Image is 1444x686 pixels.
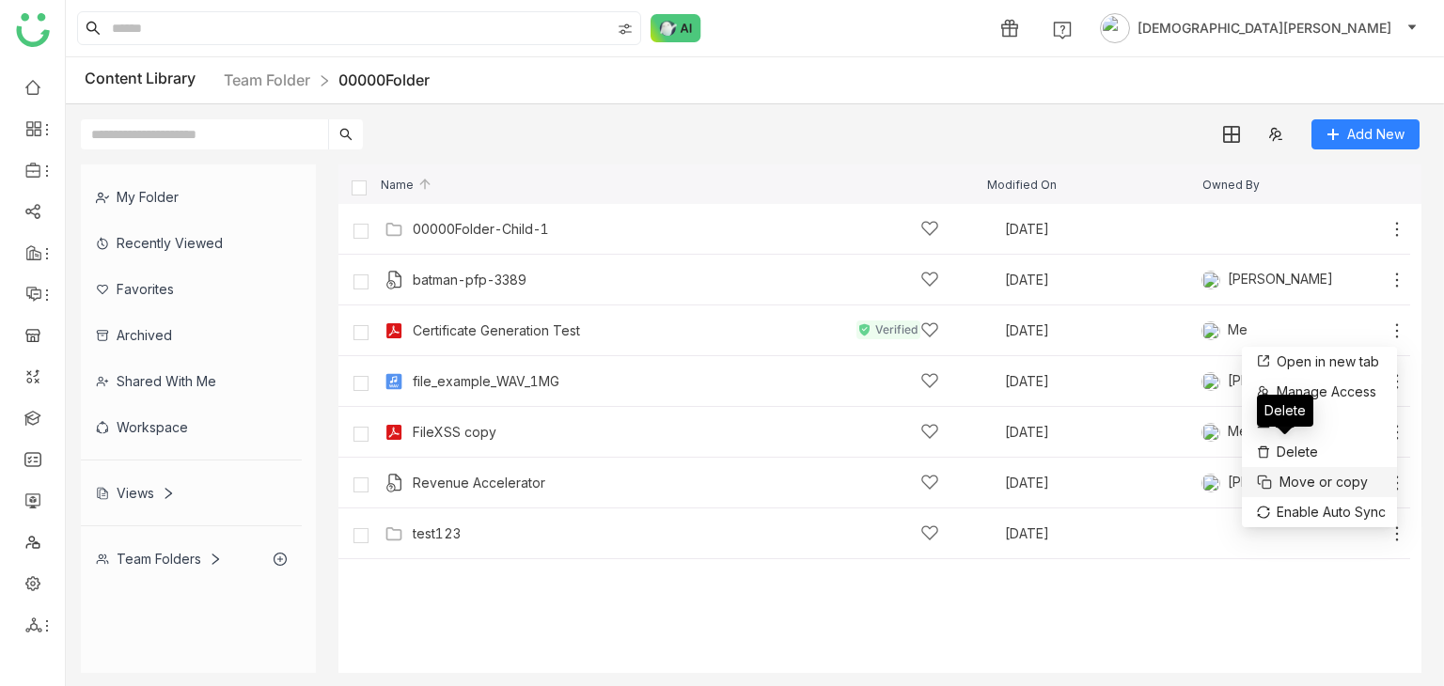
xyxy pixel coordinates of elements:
[413,222,549,237] a: 00000Folder-Child-1
[413,476,545,491] a: Revenue Accelerator
[81,358,302,404] div: Shared with me
[1201,271,1220,289] img: 6860d480bc89cb0674c8c7e9
[1311,119,1420,149] button: Add New
[1253,471,1368,493] button: Move or copy
[1096,13,1421,43] button: [DEMOGRAPHIC_DATA][PERSON_NAME]
[1201,321,1248,340] div: Me
[1201,423,1220,442] img: 684a9b06de261c4b36a3cf65
[1201,372,1333,391] div: [PERSON_NAME]
[1253,441,1318,463] button: Delete
[1253,411,1300,433] button: Edit
[81,266,302,312] div: Favorites
[1100,13,1130,43] img: avatar
[1053,21,1072,39] img: help.svg
[385,271,403,289] img: unsupported.svg
[1201,372,1220,391] img: 684a9aedde261c4b36a3ced9
[1278,412,1300,432] span: Edit
[1201,271,1333,289] div: [PERSON_NAME]
[224,70,310,89] a: Team Folder
[385,220,403,239] img: Folder
[96,551,222,567] div: Team Folders
[1201,321,1220,340] img: 684a9b06de261c4b36a3cf65
[81,220,302,266] div: Recently Viewed
[1005,426,1201,439] div: [DATE]
[413,374,559,389] a: file_example_WAV_1MG
[1277,382,1376,402] span: Manage Access
[856,320,920,339] div: Verified
[618,22,633,37] img: search-type.svg
[1257,475,1272,490] img: copy-or-move.svg
[1005,527,1201,540] div: [DATE]
[1279,472,1368,492] span: Move or copy
[1253,351,1379,372] a: Open in new tab
[338,70,430,89] a: 00000Folder
[81,312,302,358] div: Archived
[859,323,870,336] img: verified.svg
[1277,502,1386,522] span: Enable Auto Sync
[1138,18,1391,39] span: [DEMOGRAPHIC_DATA][PERSON_NAME]
[385,321,403,340] img: pdf.svg
[1253,351,1379,373] button: Open in new tab
[1253,381,1376,403] button: Manage Access
[1253,501,1386,523] button: Enable Auto Sync
[1201,474,1333,492] div: [PERSON_NAME]
[413,425,496,440] a: FileXSS copy
[1201,474,1220,492] img: 6860d480bc89cb0674c8c7e9
[385,372,403,391] img: wav.svg
[16,13,50,47] img: logo
[381,179,432,191] span: Name
[1005,375,1201,388] div: [DATE]
[1005,476,1201,490] div: [DATE]
[417,177,432,192] img: arrow-up.svg
[1277,442,1318,462] span: Delete
[413,526,461,541] a: test123
[85,69,430,92] div: Content Library
[651,14,701,42] img: ask-buddy-normal.svg
[385,474,403,492] img: unsupported.svg
[96,485,175,501] div: Views
[81,174,302,220] div: My Folder
[1201,423,1248,442] div: Me
[385,524,403,543] img: Folder
[987,179,1057,191] span: Modified On
[1005,324,1201,337] div: [DATE]
[1005,223,1201,236] div: [DATE]
[1202,179,1260,191] span: Owned By
[1223,126,1240,143] img: grid.svg
[81,404,302,450] div: Workspace
[1347,124,1405,145] span: Add New
[413,323,580,338] a: Certificate Generation Test
[413,273,526,288] a: batman-pfp-3389
[385,423,403,442] img: pdf.svg
[1005,273,1201,287] div: [DATE]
